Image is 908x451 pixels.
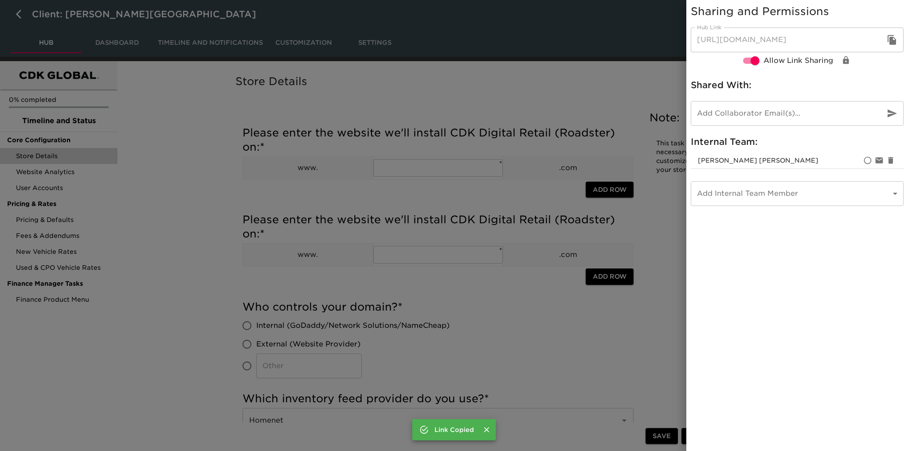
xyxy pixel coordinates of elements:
[691,4,904,19] h5: Sharing and Permissions
[763,55,833,66] span: Allow Link Sharing
[691,135,904,149] h6: Internal Team:
[698,157,818,164] span: ryan.dale@roadster.com
[691,78,904,92] h6: Shared With:
[691,181,904,206] div: ​
[885,155,896,166] div: Remove ryan.dale@roadster.com
[873,155,885,166] div: Disable notifications for ryan.dale@roadster.com
[481,424,493,435] button: Close
[840,54,852,66] div: Change View/Edit Permissions for Link Share
[862,155,873,166] div: Set as primay account owner
[434,422,474,438] div: Link Copied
